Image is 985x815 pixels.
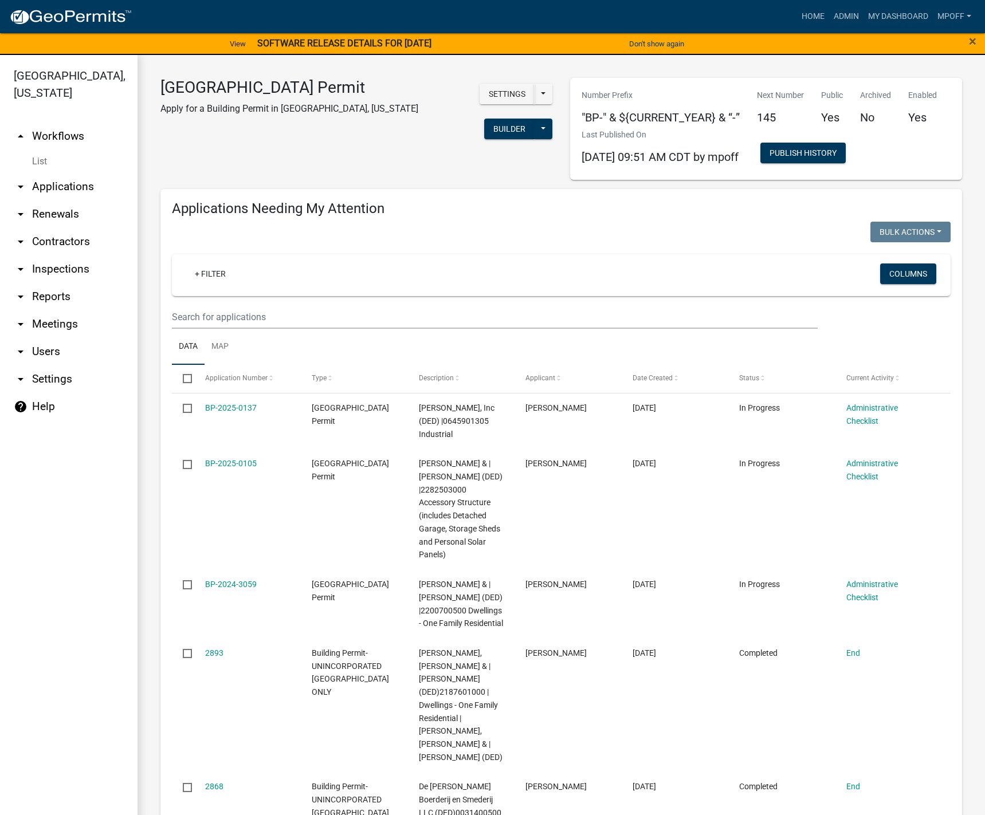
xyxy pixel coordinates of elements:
[760,149,846,158] wm-modal-confirm: Workflow Publish History
[14,345,28,359] i: arrow_drop_down
[633,459,656,468] span: 07/15/2025
[14,235,28,249] i: arrow_drop_down
[525,782,587,791] span: Jennifer Van Kooten
[312,459,389,481] span: Marion County Building Permit
[160,102,418,116] p: Apply for a Building Permit in [GEOGRAPHIC_DATA], [US_STATE]
[739,374,759,382] span: Status
[419,403,495,439] span: Weiler, Inc (DED) |0645901305 Industrial
[933,6,976,27] a: mpoff
[525,648,587,657] span: DAN
[633,580,656,589] span: 10/08/2024
[312,648,389,696] span: Building Permit-UNINCORPORATED MARION COUNTY ONLY
[908,89,937,101] p: Enabled
[525,374,555,382] span: Applicant
[835,365,942,392] datatable-header-cell: Current Activity
[172,365,194,392] datatable-header-cell: Select
[205,580,257,589] a: BP-2024-3059
[739,459,780,468] span: In Progress
[846,403,898,426] a: Administrative Checklist
[625,34,689,53] button: Don't show again
[419,374,454,382] span: Description
[515,365,622,392] datatable-header-cell: Applicant
[312,580,389,602] span: Marion County Building Permit
[582,129,739,141] p: Last Published On
[846,374,894,382] span: Current Activity
[225,34,250,53] a: View
[172,329,205,365] a: Data
[633,374,673,382] span: Date Created
[205,403,257,412] a: BP-2025-0137
[525,403,587,412] span: Megan Green
[205,329,236,365] a: Map
[257,38,431,49] strong: SOFTWARE RELEASE DETAILS FOR [DATE]
[821,111,843,124] h5: Yes
[739,580,780,589] span: In Progress
[480,84,535,104] button: Settings
[525,459,587,468] span: Matt Van Weelden
[14,207,28,221] i: arrow_drop_down
[205,648,223,657] a: 2893
[829,6,864,27] a: Admin
[760,143,846,163] button: Publish History
[14,180,28,194] i: arrow_drop_down
[846,648,860,657] a: End
[312,403,389,426] span: Marion County Building Permit
[186,263,235,284] a: + Filter
[484,119,535,139] button: Builder
[908,111,937,124] h5: Yes
[864,6,933,27] a: My Dashboard
[860,111,891,124] h5: No
[205,459,257,468] a: BP-2025-0105
[870,222,951,242] button: Bulk Actions
[739,403,780,412] span: In Progress
[846,580,898,602] a: Administrative Checklist
[633,648,656,657] span: 02/12/2024
[621,365,728,392] datatable-header-cell: Date Created
[757,111,804,124] h5: 145
[160,78,418,97] h3: [GEOGRAPHIC_DATA] Permit
[797,6,829,27] a: Home
[14,262,28,276] i: arrow_drop_down
[14,372,28,386] i: arrow_drop_down
[172,305,818,329] input: Search for applications
[205,782,223,791] a: 2868
[194,365,301,392] datatable-header-cell: Application Number
[14,400,28,414] i: help
[14,129,28,143] i: arrow_drop_up
[969,34,976,48] button: Close
[419,580,503,628] span: Clark, Howard F & | Clark, Christine L (DED) |2200700500 Dwellings - One Family Residential
[633,782,656,791] span: 11/21/2023
[172,200,951,217] h4: Applications Needing My Attention
[407,365,515,392] datatable-header-cell: Description
[301,365,408,392] datatable-header-cell: Type
[728,365,835,392] datatable-header-cell: Status
[880,263,936,284] button: Columns
[14,317,28,331] i: arrow_drop_down
[582,89,740,101] p: Number Prefix
[419,459,503,559] span: Van Weelden, Matthew S & | Van Weelden, Teresa L (DED) |2282503000 Accessory Structure (includes ...
[860,89,891,101] p: Archived
[739,782,778,791] span: Completed
[14,290,28,304] i: arrow_drop_down
[757,89,804,101] p: Next Number
[525,580,587,589] span: Christine
[969,33,976,49] span: ×
[582,150,739,164] span: [DATE] 09:51 AM CDT by mpoff
[205,374,268,382] span: Application Number
[846,782,860,791] a: End
[312,374,327,382] span: Type
[419,648,503,762] span: Carter, Jenna Kane & | Carter, Michael James (DED)2187601000 | Dwellings - One Family Residential...
[582,111,740,124] h5: "BP-" & ${CURRENT_YEAR} & “-”
[633,403,656,412] span: 08/29/2025
[821,89,843,101] p: Public
[846,459,898,481] a: Administrative Checklist
[739,648,778,657] span: Completed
